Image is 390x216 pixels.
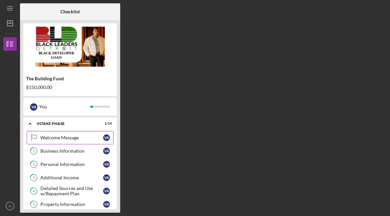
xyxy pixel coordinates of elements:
[40,148,103,154] div: Business Information
[23,27,117,67] img: Product logo
[40,186,103,196] div: Detailed Sources and Use w/Repayment Plan
[40,162,103,167] div: Personal Information
[33,176,35,180] tspan: 3
[37,122,95,126] div: Intake Phase
[33,149,35,153] tspan: 1
[26,76,114,81] div: The Building Fund
[103,188,110,194] div: V A
[40,135,103,140] div: Welcome Message
[27,131,114,144] a: Welcome MessageVA
[39,101,90,112] div: You
[60,9,80,14] b: Checklist
[8,204,12,208] text: VA
[33,189,35,193] tspan: 4
[40,175,103,180] div: Additional Income
[103,174,110,181] div: V A
[100,122,112,126] div: 1 / 14
[103,201,110,208] div: V A
[26,85,114,90] div: $150,000.00
[27,198,114,211] a: 5Property InformationVA
[27,158,114,171] a: 2Personal InformationVA
[30,103,37,111] div: V A
[103,161,110,168] div: V A
[27,184,114,198] a: 4Detailed Sources and Use w/Repayment PlanVA
[27,144,114,158] a: 1Business InformationVA
[27,171,114,184] a: 3Additional IncomeVA
[33,202,35,207] tspan: 5
[40,202,103,207] div: Property Information
[33,162,35,167] tspan: 2
[103,134,110,141] div: V A
[103,148,110,154] div: V A
[3,199,17,213] button: VA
